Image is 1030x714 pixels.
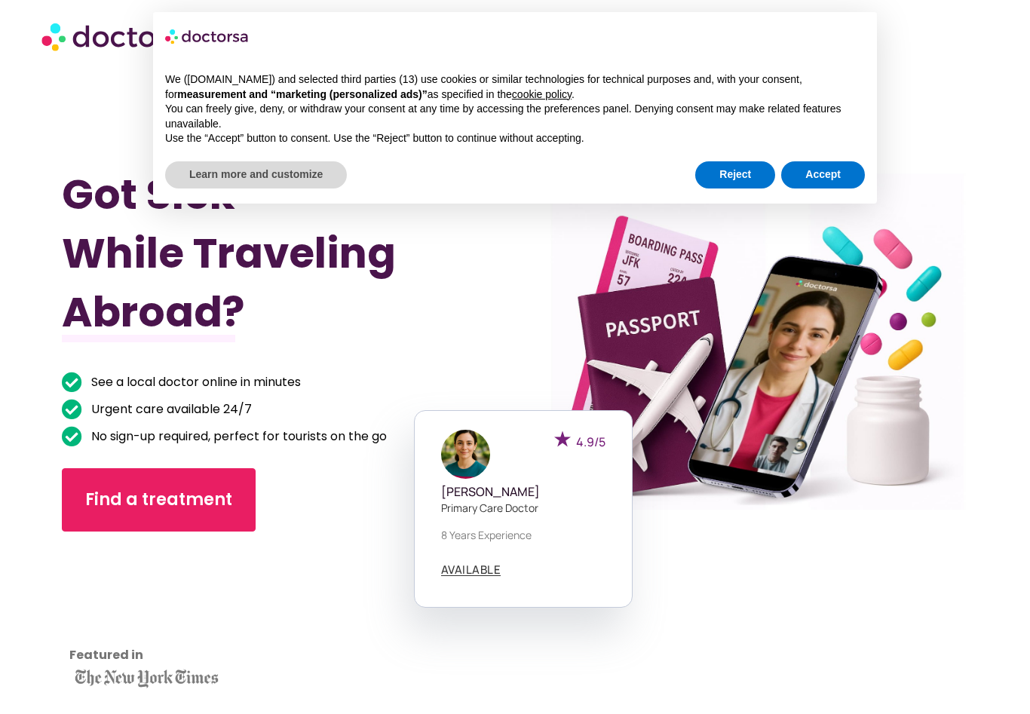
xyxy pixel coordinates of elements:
strong: Featured in [69,646,143,663]
a: cookie policy [512,88,572,100]
a: Find a treatment [62,468,256,532]
p: You can freely give, deny, or withdraw your consent at any time by accessing the preferences pane... [165,102,865,131]
strong: measurement and “marketing (personalized ads)” [177,88,427,100]
span: Find a treatment [85,488,232,512]
span: Urgent care available 24/7 [87,399,252,420]
h5: [PERSON_NAME] [441,485,605,499]
iframe: Customer reviews powered by Trustpilot [69,554,205,667]
button: Accept [781,161,865,188]
span: AVAILABLE [441,564,501,575]
button: Reject [695,161,775,188]
p: Use the “Accept” button to consent. Use the “Reject” button to continue without accepting. [165,131,865,146]
p: 8 years experience [441,527,605,543]
a: AVAILABLE [441,564,501,576]
h1: Got Sick While Traveling Abroad? [62,165,447,342]
img: logo [165,24,250,48]
span: 4.9/5 [576,434,605,450]
span: No sign-up required, perfect for tourists on the go [87,426,387,447]
button: Learn more and customize [165,161,347,188]
p: Primary care doctor [441,500,605,516]
p: We ([DOMAIN_NAME]) and selected third parties (13) use cookies or similar technologies for techni... [165,72,865,102]
span: See a local doctor online in minutes [87,372,301,393]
